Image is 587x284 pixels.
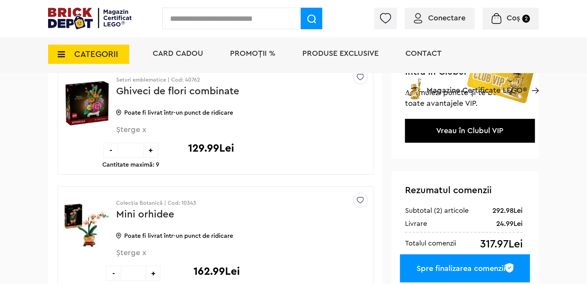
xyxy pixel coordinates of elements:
div: 292.98Lei [492,206,523,215]
a: Mini orhidee [116,209,174,219]
p: Cantitate maximă: 9 [102,162,159,168]
div: - [103,143,118,158]
small: 2 [522,15,530,23]
a: Produse exclusive [302,50,379,57]
a: Vreau în Clubul VIP [437,127,504,135]
a: Spre finalizarea comenzii [400,254,530,282]
img: Mini orhidee [63,197,111,255]
a: Magazine Certificate LEGO® [527,77,539,84]
div: + [146,266,161,281]
span: Rezumatul comenzii [405,186,492,195]
span: Coș [507,14,520,22]
a: Contact [405,50,442,57]
span: Conectare [428,14,465,22]
p: Colecția Botanică | Cod: 10343 [116,200,362,206]
span: Șterge x [116,249,342,266]
p: 162.99Lei [193,266,240,277]
div: 317.97Lei [480,239,523,250]
p: 129.99Lei [188,143,234,154]
a: Conectare [414,14,465,22]
div: - [106,266,121,281]
span: CATEGORII [74,50,118,58]
a: Card Cadou [153,50,203,57]
p: Poate fi livrat într-un punct de ridicare [116,110,362,116]
div: Subtotal (2) articole [405,206,469,215]
span: Șterge x [116,126,342,142]
div: Totalul comenzii [405,239,456,248]
a: PROMOȚII % [230,50,275,57]
img: Ghiveci de flori combinate [63,74,111,132]
div: Livrare [405,219,427,228]
div: 24.99Lei [496,219,523,228]
span: Magazine Certificate LEGO® [427,77,527,94]
p: Poate fi livrat într-un punct de ridicare [116,233,362,239]
div: + [143,143,158,158]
